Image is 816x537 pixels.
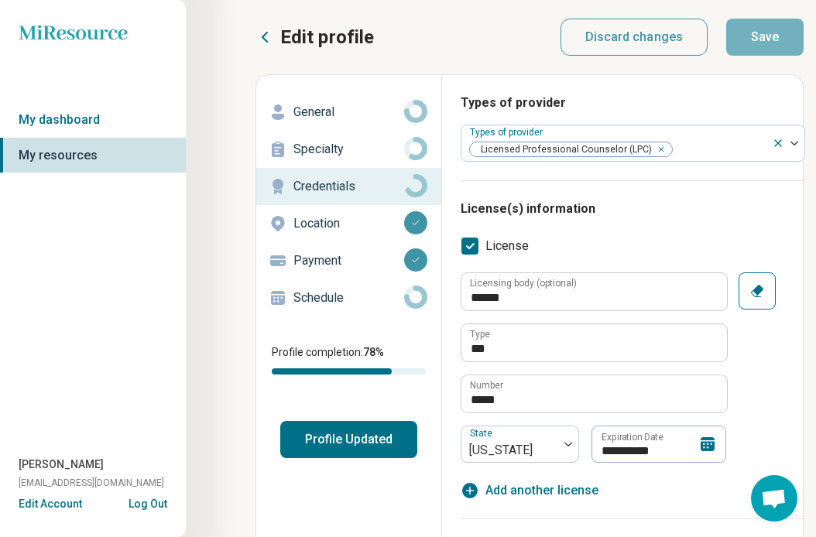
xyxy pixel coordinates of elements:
[129,496,167,508] button: Log Out
[256,279,441,316] a: Schedule
[461,200,805,218] h3: License(s) information
[293,214,404,233] p: Location
[293,251,404,270] p: Payment
[485,237,529,255] span: License
[256,168,441,205] a: Credentials
[256,131,441,168] a: Specialty
[726,19,804,56] button: Save
[461,481,598,500] button: Add another license
[293,289,404,307] p: Schedule
[272,368,426,375] div: Profile completion
[19,457,104,473] span: [PERSON_NAME]
[293,103,404,121] p: General
[256,335,441,384] div: Profile completion:
[461,94,805,112] h3: Types of provider
[256,242,441,279] a: Payment
[561,19,708,56] button: Discard changes
[293,177,404,196] p: Credentials
[19,496,82,512] button: Edit Account
[470,279,577,288] label: Licensing body (optional)
[363,346,384,358] span: 78 %
[470,127,546,138] label: Types of provider
[19,476,164,490] span: [EMAIL_ADDRESS][DOMAIN_NAME]
[485,481,598,500] span: Add another license
[280,421,417,458] button: Profile Updated
[470,330,490,339] label: Type
[470,381,503,390] label: Number
[280,25,374,50] p: Edit profile
[293,140,404,159] p: Specialty
[256,94,441,131] a: General
[751,475,797,522] div: Open chat
[255,25,374,50] button: Edit profile
[256,205,441,242] a: Location
[461,324,727,361] input: credential.licenses.0.name
[470,428,495,439] label: State
[470,142,657,157] span: Licensed Professional Counselor (LPC)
